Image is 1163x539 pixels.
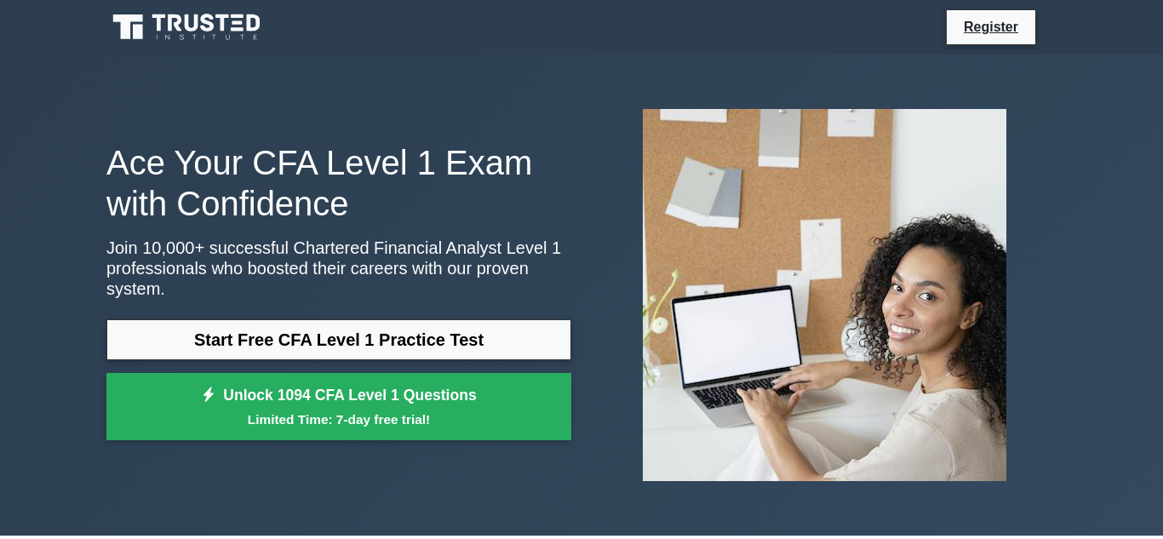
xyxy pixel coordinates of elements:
[106,319,571,360] a: Start Free CFA Level 1 Practice Test
[106,373,571,441] a: Unlock 1094 CFA Level 1 QuestionsLimited Time: 7-day free trial!
[954,16,1028,37] a: Register
[106,238,571,299] p: Join 10,000+ successful Chartered Financial Analyst Level 1 professionals who boosted their caree...
[106,142,571,224] h1: Ace Your CFA Level 1 Exam with Confidence
[128,410,550,429] small: Limited Time: 7-day free trial!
